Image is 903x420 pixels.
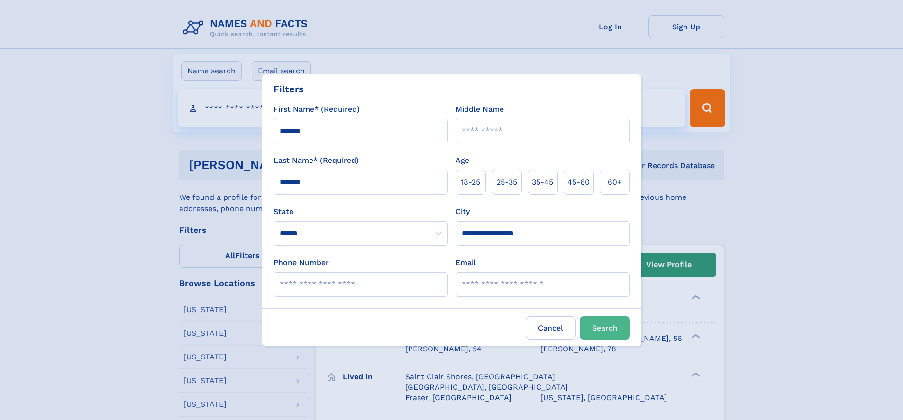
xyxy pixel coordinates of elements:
[608,177,622,188] span: 60+
[580,316,630,340] button: Search
[456,104,504,115] label: Middle Name
[496,177,517,188] span: 25‑35
[532,177,553,188] span: 35‑45
[456,257,476,268] label: Email
[274,206,448,217] label: State
[461,177,480,188] span: 18‑25
[456,206,470,217] label: City
[274,82,304,96] div: Filters
[274,257,329,268] label: Phone Number
[456,155,469,166] label: Age
[274,104,360,115] label: First Name* (Required)
[274,155,359,166] label: Last Name* (Required)
[526,316,576,340] label: Cancel
[567,177,590,188] span: 45‑60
